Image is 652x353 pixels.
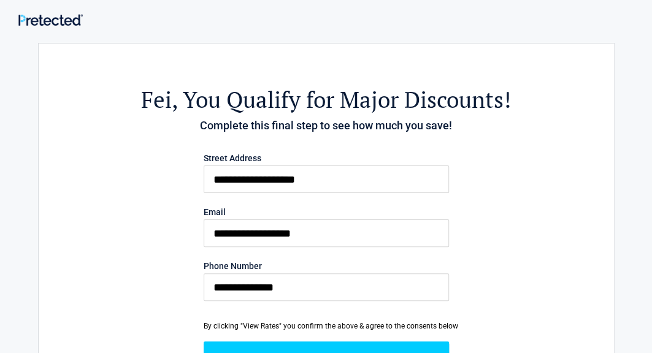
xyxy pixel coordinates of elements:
[204,321,449,332] div: By clicking "View Rates" you confirm the above & agree to the consents below
[18,14,83,26] img: Main Logo
[141,85,172,115] span: Fei
[106,85,547,115] h2: , You Qualify for Major Discounts!
[204,208,449,216] label: Email
[106,118,547,134] h4: Complete this final step to see how much you save!
[204,262,449,270] label: Phone Number
[204,154,449,162] label: Street Address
